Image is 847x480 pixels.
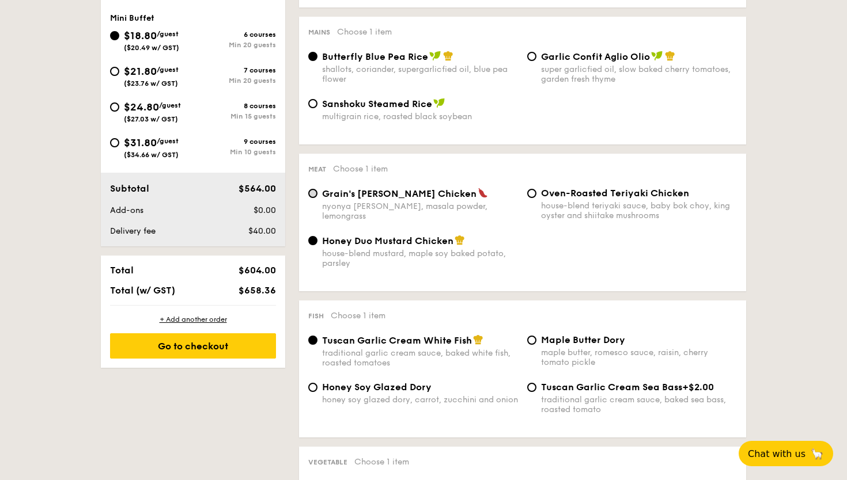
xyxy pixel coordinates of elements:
input: Oven-Roasted Teriyaki Chickenhouse-blend teriyaki sauce, baby bok choy, king oyster and shiitake ... [527,189,536,198]
input: Honey Soy Glazed Doryhoney soy glazed dory, carrot, zucchini and onion [308,383,317,392]
span: Honey Duo Mustard Chicken [322,235,453,246]
span: Maple Butter Dory [541,334,625,345]
button: Chat with us🦙 [739,441,833,466]
span: ($20.49 w/ GST) [124,44,179,52]
span: Total [110,265,134,276]
div: Min 20 guests [193,77,276,85]
span: 🦙 [810,447,824,460]
span: ($27.03 w/ GST) [124,115,178,123]
img: icon-chef-hat.a58ddaea.svg [455,235,465,245]
input: $18.80/guest($20.49 w/ GST)6 coursesMin 20 guests [110,31,119,40]
span: /guest [159,101,181,109]
span: Choose 1 item [331,311,385,321]
input: Tuscan Garlic Cream White Fishtraditional garlic cream sauce, baked white fish, roasted tomatoes [308,336,317,345]
input: Sanshoku Steamed Ricemultigrain rice, roasted black soybean [308,99,317,108]
span: $31.80 [124,136,157,149]
div: 8 courses [193,102,276,110]
span: Choose 1 item [337,27,392,37]
input: $31.80/guest($34.66 w/ GST)9 coursesMin 10 guests [110,138,119,147]
span: Butterfly Blue Pea Rice [322,51,428,62]
span: ($34.66 w/ GST) [124,151,179,159]
div: honey soy glazed dory, carrot, zucchini and onion [322,395,518,405]
span: Choose 1 item [354,457,409,467]
span: $24.80 [124,101,159,113]
span: $658.36 [239,285,276,296]
input: Grain's [PERSON_NAME] Chickennyonya [PERSON_NAME], masala powder, lemongrass [308,189,317,198]
div: super garlicfied oil, slow baked cherry tomatoes, garden fresh thyme [541,64,737,84]
span: Grain's [PERSON_NAME] Chicken [322,188,477,199]
img: icon-vegan.f8ff3823.svg [433,98,445,108]
input: Butterfly Blue Pea Riceshallots, coriander, supergarlicfied oil, blue pea flower [308,52,317,61]
span: +$2.00 [682,382,714,393]
span: $604.00 [239,265,276,276]
img: icon-chef-hat.a58ddaea.svg [665,51,675,61]
span: Choose 1 item [333,164,388,174]
span: Fish [308,312,324,320]
input: $21.80/guest($23.76 w/ GST)7 coursesMin 20 guests [110,67,119,76]
span: Sanshoku Steamed Rice [322,98,432,109]
div: house-blend mustard, maple soy baked potato, parsley [322,249,518,268]
div: shallots, coriander, supergarlicfied oil, blue pea flower [322,64,518,84]
span: ($23.76 w/ GST) [124,79,178,87]
span: $40.00 [248,226,276,236]
div: Min 15 guests [193,112,276,120]
span: Delivery fee [110,226,156,236]
div: 9 courses [193,138,276,146]
div: 6 courses [193,31,276,39]
div: traditional garlic cream sauce, baked sea bass, roasted tomato [541,395,737,414]
span: Honey Soy Glazed Dory [322,382,432,393]
img: icon-vegan.f8ff3823.svg [651,51,663,61]
span: Garlic Confit Aglio Olio [541,51,650,62]
div: house-blend teriyaki sauce, baby bok choy, king oyster and shiitake mushrooms [541,201,737,220]
input: Tuscan Garlic Cream Sea Bass+$2.00traditional garlic cream sauce, baked sea bass, roasted tomato [527,383,536,392]
span: $18.80 [124,29,157,42]
img: icon-vegan.f8ff3823.svg [429,51,441,61]
span: Add-ons [110,205,143,215]
input: $24.80/guest($27.03 w/ GST)8 coursesMin 15 guests [110,102,119,112]
input: Maple Butter Dorymaple butter, romesco sauce, raisin, cherry tomato pickle [527,336,536,345]
img: icon-spicy.37a8142b.svg [478,188,488,198]
div: Go to checkout [110,333,276,359]
input: Honey Duo Mustard Chickenhouse-blend mustard, maple soy baked potato, parsley [308,236,317,245]
span: Mains [308,28,330,36]
span: Oven-Roasted Teriyaki Chicken [541,188,689,199]
div: Min 10 guests [193,148,276,156]
span: $0.00 [254,205,276,215]
span: Meat [308,165,326,173]
span: Total (w/ GST) [110,285,175,296]
span: Tuscan Garlic Cream White Fish [322,335,472,346]
div: traditional garlic cream sauce, baked white fish, roasted tomatoes [322,348,518,368]
span: /guest [157,66,179,74]
span: /guest [157,30,179,38]
span: Subtotal [110,183,149,194]
div: multigrain rice, roasted black soybean [322,112,518,121]
input: Garlic Confit Aglio Oliosuper garlicfied oil, slow baked cherry tomatoes, garden fresh thyme [527,52,536,61]
span: Vegetable [308,458,347,466]
div: maple butter, romesco sauce, raisin, cherry tomato pickle [541,348,737,367]
span: Chat with us [748,448,806,459]
span: /guest [157,137,179,145]
div: 7 courses [193,66,276,74]
img: icon-chef-hat.a58ddaea.svg [473,334,483,345]
span: Mini Buffet [110,13,154,23]
div: + Add another order [110,315,276,324]
span: $21.80 [124,65,157,78]
div: nyonya [PERSON_NAME], masala powder, lemongrass [322,201,518,221]
img: icon-chef-hat.a58ddaea.svg [443,51,453,61]
div: Min 20 guests [193,41,276,49]
span: Tuscan Garlic Cream Sea Bass [541,382,682,393]
span: $564.00 [239,183,276,194]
